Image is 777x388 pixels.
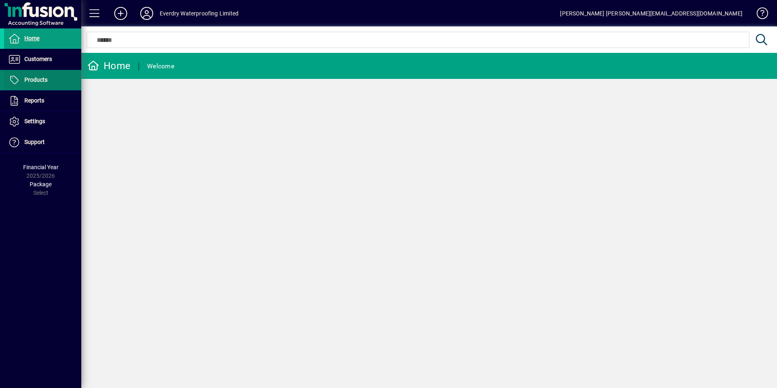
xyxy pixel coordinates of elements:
a: Reports [4,91,81,111]
span: Financial Year [23,164,59,170]
a: Settings [4,111,81,132]
a: Products [4,70,81,90]
div: Welcome [147,60,174,73]
span: Reports [24,97,44,104]
button: Profile [134,6,160,21]
span: Home [24,35,39,41]
span: Customers [24,56,52,62]
span: Products [24,76,48,83]
a: Knowledge Base [751,2,767,28]
span: Package [30,181,52,187]
span: Support [24,139,45,145]
span: Settings [24,118,45,124]
div: [PERSON_NAME] [PERSON_NAME][EMAIL_ADDRESS][DOMAIN_NAME] [560,7,742,20]
button: Add [108,6,134,21]
a: Support [4,132,81,153]
div: Home [87,59,130,72]
a: Customers [4,49,81,70]
div: Everdry Waterproofing Limited [160,7,239,20]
